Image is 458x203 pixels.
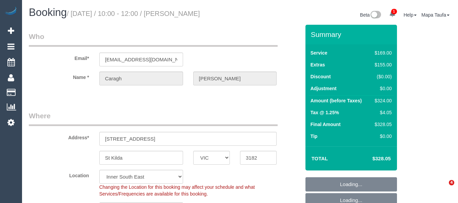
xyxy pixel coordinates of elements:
input: Post Code* [240,151,277,165]
label: Service [311,49,327,56]
label: Email* [24,53,94,62]
legend: Where [29,111,278,126]
img: New interface [370,11,381,20]
label: Extras [311,61,325,68]
div: $328.05 [372,121,392,128]
input: Email* [99,53,183,66]
label: Final Amount [311,121,341,128]
div: $4.05 [372,109,392,116]
h4: $328.05 [352,156,391,162]
a: Help [403,12,417,18]
input: Suburb* [99,151,183,165]
span: 1 [391,9,397,14]
h3: Summary [311,31,394,38]
strong: Total [312,156,328,161]
label: Tip [311,133,318,140]
span: Booking [29,6,67,18]
input: First Name* [99,72,183,85]
input: Last Name* [193,72,277,85]
small: / [DATE] / 10:00 - 12:00 / [PERSON_NAME] [67,10,200,17]
span: 4 [449,180,454,185]
a: Beta [360,12,381,18]
label: Location [24,170,94,179]
label: Adjustment [311,85,337,92]
img: Automaid Logo [4,7,18,16]
div: $169.00 [372,49,392,56]
span: Changing the Location for this booking may affect your schedule and what Services/Frequencies are... [99,184,255,197]
label: Name * [24,72,94,81]
div: ($0.00) [372,73,392,80]
div: $324.00 [372,97,392,104]
div: $0.00 [372,133,392,140]
a: Mapa Taufa [421,12,450,18]
a: 1 [386,7,399,22]
legend: Who [29,32,278,47]
label: Address* [24,132,94,141]
iframe: Intercom live chat [435,180,451,196]
label: Amount (before Taxes) [311,97,362,104]
label: Discount [311,73,331,80]
div: $155.00 [372,61,392,68]
label: Tax @ 1.25% [311,109,339,116]
div: $0.00 [372,85,392,92]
